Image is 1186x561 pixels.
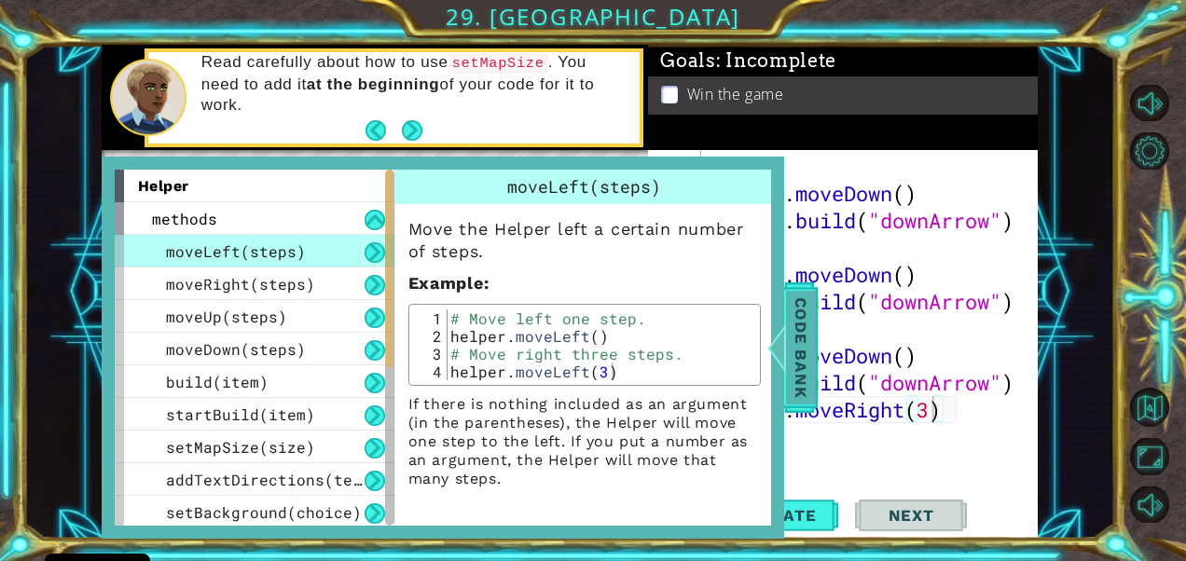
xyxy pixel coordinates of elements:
[166,502,362,522] span: setBackground(choice)
[1130,132,1169,169] button: Level Options
[1130,85,1169,121] button: Disable Screen Reader Mode
[1130,438,1169,474] button: Maximize Browser
[414,309,448,327] div: 1
[414,327,448,345] div: 2
[414,363,448,380] div: 4
[166,241,306,261] span: moveLeft(steps)
[166,307,287,326] span: moveUp(steps)
[152,209,217,228] span: methods
[166,437,315,457] span: setMapSize(size)
[408,218,761,263] p: Move the Helper left a certain number of steps.
[786,291,816,404] span: Code Bank
[1130,486,1169,523] button: Mute
[395,170,774,204] div: moveLeft(steps)
[408,395,761,488] p: If there is nothing included as an argument (in the parentheses), the Helper will move one step t...
[166,404,315,424] span: startBuild(item)
[166,470,380,489] span: addTextDirections(text)
[855,496,967,535] button: Next
[408,273,490,293] strong: :
[115,170,394,202] div: helper
[166,372,269,391] span: build(item)
[716,49,836,72] span: : Incomplete
[507,175,661,198] span: moveLeft(steps)
[166,274,315,294] span: moveRight(steps)
[201,52,627,115] p: Read carefully about how to use . You need to add it of your code for it to work.
[1130,388,1169,427] button: Back to Map
[138,177,189,195] span: helper
[448,53,548,74] code: setMapSize
[1133,382,1186,432] a: Back to Map
[660,49,836,73] span: Goals
[307,75,440,93] strong: at the beginning
[652,153,701,180] div: 42
[408,273,484,293] span: Example
[166,339,306,359] span: moveDown(steps)
[870,506,953,525] span: Next
[398,117,426,145] button: Next
[414,345,448,363] div: 3
[365,120,402,141] button: Back
[687,84,784,104] p: Win the game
